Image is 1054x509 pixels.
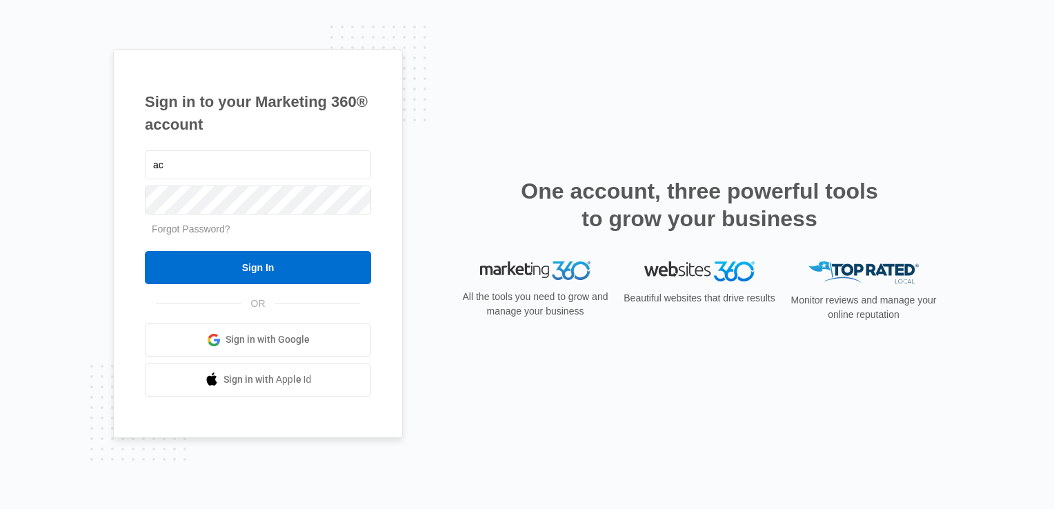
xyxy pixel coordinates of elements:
[622,291,777,306] p: Beautiful websites that drive results
[644,261,755,281] img: Websites 360
[517,177,882,232] h2: One account, three powerful tools to grow your business
[458,290,613,319] p: All the tools you need to grow and manage your business
[145,251,371,284] input: Sign In
[808,261,919,284] img: Top Rated Local
[145,150,371,179] input: Email
[786,293,941,322] p: Monitor reviews and manage your online reputation
[241,297,275,311] span: OR
[223,372,312,387] span: Sign in with Apple Id
[480,261,590,281] img: Marketing 360
[226,332,310,347] span: Sign in with Google
[145,90,371,136] h1: Sign in to your Marketing 360® account
[145,363,371,397] a: Sign in with Apple Id
[152,223,230,234] a: Forgot Password?
[145,323,371,357] a: Sign in with Google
